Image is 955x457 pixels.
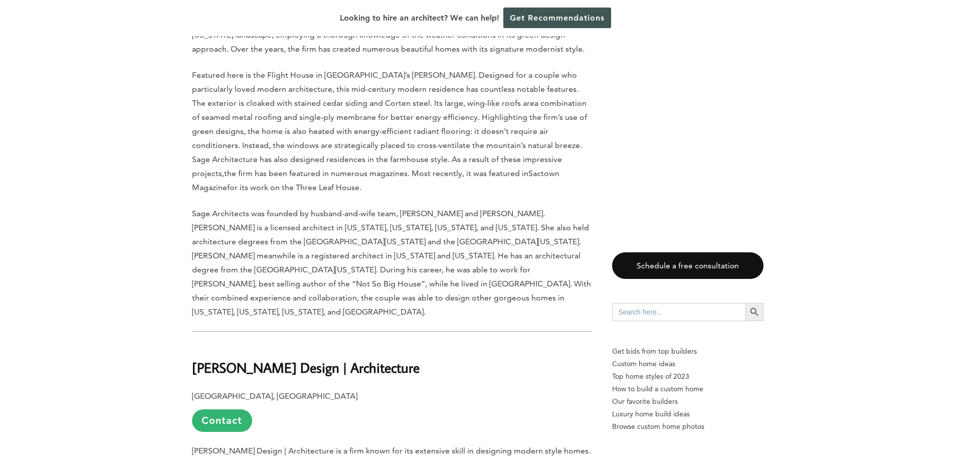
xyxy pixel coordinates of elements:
[612,370,763,383] a: Top home styles of 2023
[612,395,763,408] a: Our favorite builders
[227,183,361,192] span: for its work on the Three Leaf House.
[192,70,587,178] span: Featured here is the Flight House in [GEOGRAPHIC_DATA]’s [PERSON_NAME]. Designed for a couple who...
[192,409,252,432] a: Contact
[612,252,763,279] a: Schedule a free consultation
[224,169,528,178] span: the firm has been featured in numerous magazines. Most recently, it was featured in
[612,303,745,321] input: Search here...
[612,383,763,395] a: How to build a custom home
[612,420,763,433] a: Browse custom home photos
[192,391,357,401] b: [GEOGRAPHIC_DATA], [GEOGRAPHIC_DATA]
[612,358,763,370] a: Custom home ideas
[612,345,763,358] p: Get bids from top builders
[192,209,591,317] span: Sage Architects was founded by husband-and-wife team, [PERSON_NAME] and [PERSON_NAME]. [PERSON_NA...
[192,359,420,376] b: [PERSON_NAME] Design | Architecture
[503,8,611,28] a: Get Recommendations
[612,408,763,420] a: Luxury home build ideas
[192,169,559,192] span: Sactown Magazine
[749,307,760,318] svg: Search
